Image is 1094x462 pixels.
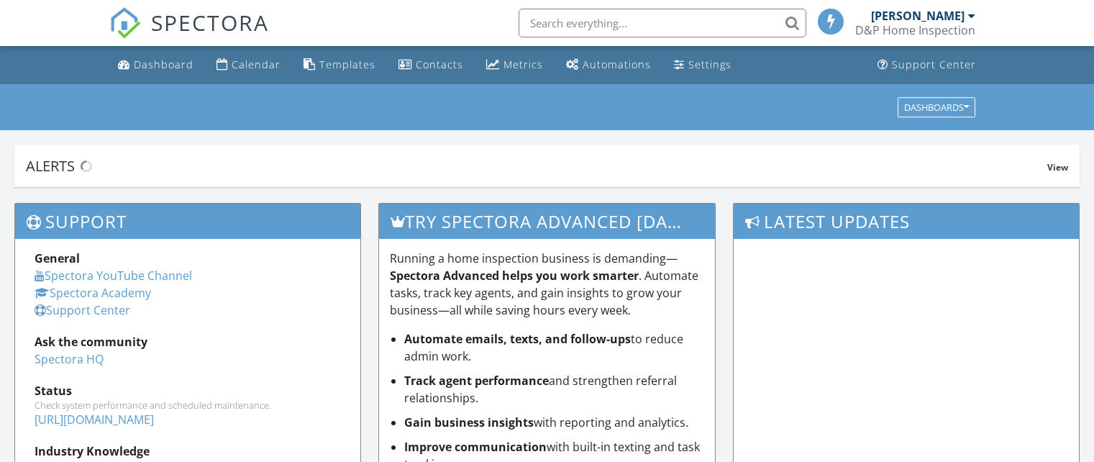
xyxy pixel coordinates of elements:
[35,382,341,399] div: Status
[688,58,731,71] div: Settings
[404,414,705,431] li: with reporting and analytics.
[898,97,975,117] button: Dashboards
[134,58,193,71] div: Dashboard
[583,58,651,71] div: Automations
[560,52,657,78] a: Automations (Basic)
[390,250,705,319] p: Running a home inspection business is demanding— . Automate tasks, track key agents, and gain ins...
[519,9,806,37] input: Search everything...
[298,52,381,78] a: Templates
[668,52,737,78] a: Settings
[734,204,1079,239] h3: Latest Updates
[390,268,639,284] strong: Spectora Advanced helps you work smarter
[892,58,976,71] div: Support Center
[109,19,269,50] a: SPECTORA
[379,204,716,239] h3: Try spectora advanced [DATE]
[211,52,286,78] a: Calendar
[872,52,982,78] a: Support Center
[151,7,269,37] span: SPECTORA
[26,156,1047,176] div: Alerts
[855,23,975,37] div: D&P Home Inspection
[35,351,104,367] a: Spectora HQ
[904,102,969,112] div: Dashboards
[503,58,543,71] div: Metrics
[109,7,141,39] img: The Best Home Inspection Software - Spectora
[871,9,965,23] div: [PERSON_NAME]
[404,331,631,347] strong: Automate emails, texts, and follow-ups
[319,58,375,71] div: Templates
[35,412,154,427] a: [URL][DOMAIN_NAME]
[35,268,192,284] a: Spectora YouTube Channel
[35,399,341,411] div: Check system performance and scheduled maintenance.
[15,204,360,239] h3: Support
[404,330,705,365] li: to reduce admin work.
[35,443,341,460] div: Industry Knowledge
[404,373,549,389] strong: Track agent performance
[404,415,534,430] strong: Gain business insights
[35,302,130,318] a: Support Center
[480,52,549,78] a: Metrics
[393,52,469,78] a: Contacts
[35,285,151,301] a: Spectora Academy
[112,52,199,78] a: Dashboard
[404,439,547,455] strong: Improve communication
[35,250,80,266] strong: General
[404,372,705,407] li: and strengthen referral relationships.
[232,58,281,71] div: Calendar
[1047,161,1068,173] span: View
[416,58,463,71] div: Contacts
[35,333,341,350] div: Ask the community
